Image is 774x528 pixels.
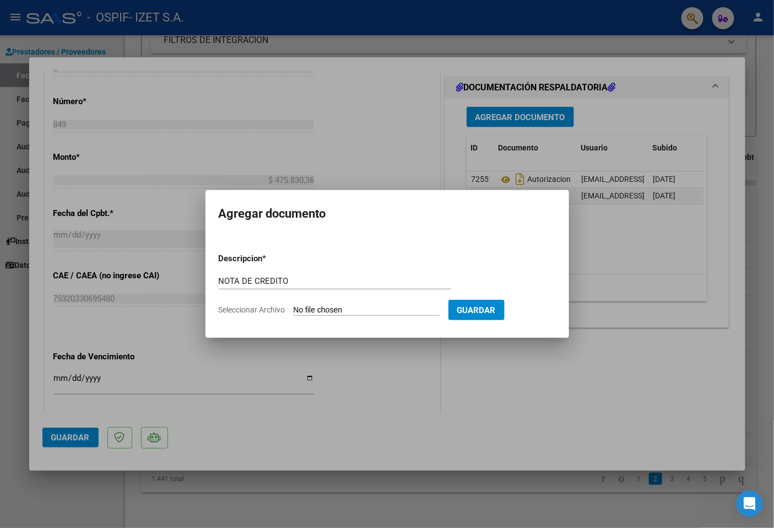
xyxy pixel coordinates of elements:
span: Seleccionar Archivo [219,305,285,314]
h2: Agregar documento [219,203,556,224]
p: Descripcion [219,252,320,265]
span: Guardar [457,305,496,315]
div: Open Intercom Messenger [737,491,763,517]
button: Guardar [448,300,505,320]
